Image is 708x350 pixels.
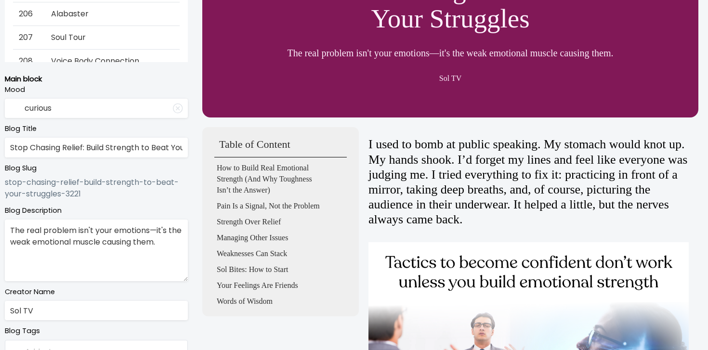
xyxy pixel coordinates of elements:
label: Creator Name [5,287,188,298]
label: Blog Title [5,124,188,134]
span: 207 [19,32,33,43]
p: The real problem isn't your emotions—it's the weak emotional muscle causing them. [287,48,613,58]
label: Blog Description [5,206,188,216]
span: 208 [19,55,33,66]
p: Managing Other Issues [217,232,325,243]
p: Sol TV [439,73,461,84]
span: Alabaster [51,8,89,19]
span: Voice Body Connection [51,55,139,66]
p: Words of Wisdom [217,296,325,307]
p: stop-chasing-relief-build-strength-to-beat-your-struggles-3221 [5,177,188,200]
p: Main block [5,74,188,85]
label: Blog Slug [5,163,188,174]
p: Your Feelings Are Friends [217,280,325,291]
p: Sol Bites: How to Start [217,264,325,275]
label: Blog Tags [5,326,188,337]
p: Table of Content [214,132,347,157]
p: Weaknesses Can Stack [217,248,325,259]
p: Strength Over Relief [217,216,325,227]
span: Soul Tour [51,32,86,43]
p: How to Build Real Emotional Strength (And Why Toughness Isn’t the Answer) [217,162,325,195]
p: Pain Is a Signal, Not the Problem [217,200,325,211]
input: Mood [5,99,188,118]
span: I used to bomb at public speaking. My stomach would knot up. My hands shook. I’d forget my lines ... [368,137,687,226]
span: 206 [19,8,33,19]
label: Mood [5,85,188,95]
